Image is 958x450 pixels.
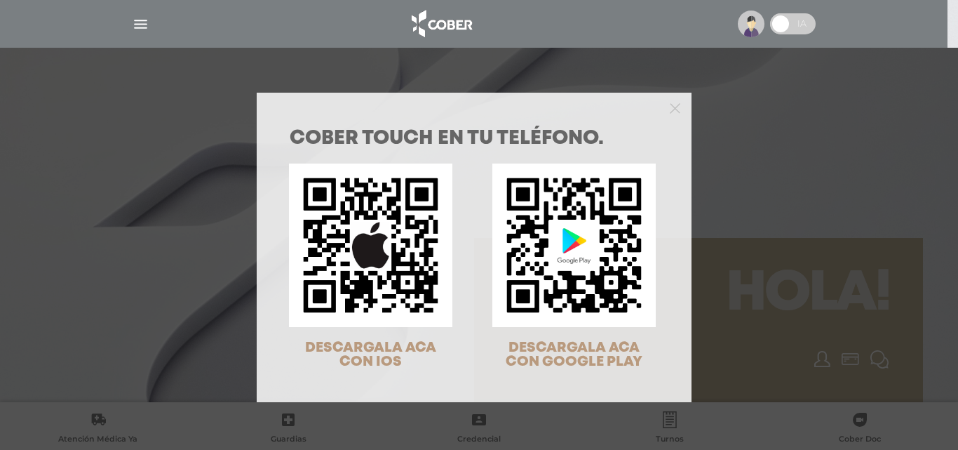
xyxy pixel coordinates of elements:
h1: COBER TOUCH en tu teléfono. [290,129,659,149]
span: DESCARGALA ACA CON IOS [305,341,436,369]
img: qr-code [492,164,656,327]
button: Close [670,101,680,114]
img: qr-code [289,164,452,327]
span: DESCARGALA ACA CON GOOGLE PLAY [506,341,642,369]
